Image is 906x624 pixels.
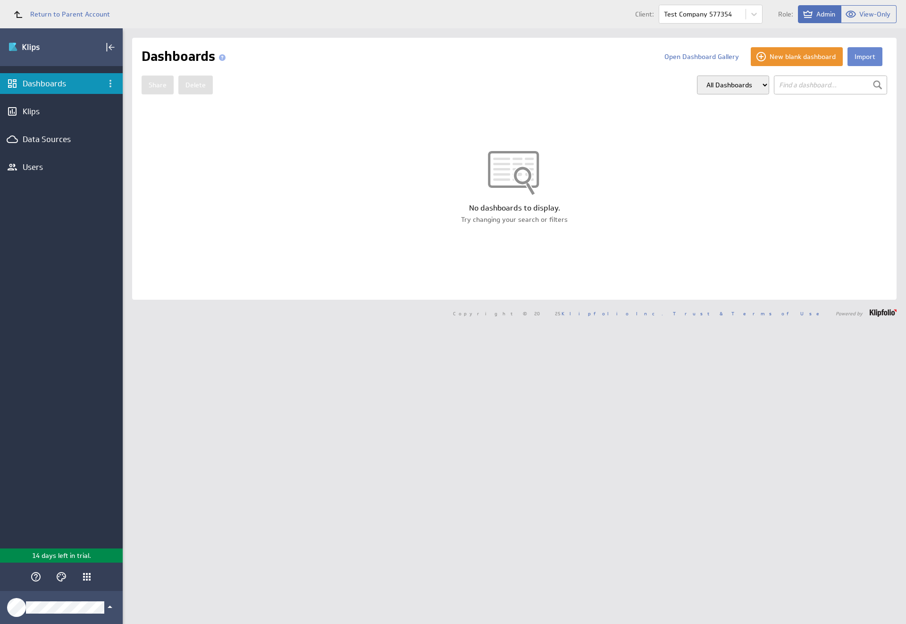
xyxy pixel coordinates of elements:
a: Klipfolio Inc. [562,310,663,317]
div: Data Sources [23,134,100,144]
div: Help [28,569,44,585]
img: logo-footer.png [870,309,897,317]
div: Collapse [102,39,118,55]
div: Try changing your search or filters [132,215,897,224]
span: View-Only [859,10,890,18]
div: Themes [53,569,69,585]
button: Import [847,47,882,66]
div: No dashboards to display. [132,203,897,213]
button: New blank dashboard [751,47,843,66]
button: Open Dashboard Gallery [657,47,746,66]
div: Test Company 577354 [664,11,732,17]
div: Klips [23,106,100,117]
span: Return to Parent Account [30,11,110,17]
span: Role: [778,11,793,17]
p: 14 days left in trial. [32,551,91,561]
span: Copyright © 2025 [453,311,663,316]
h1: Dashboards [142,47,229,66]
div: Dashboards [23,78,100,89]
svg: Themes [56,571,67,582]
div: Go to Dashboards [8,40,74,55]
span: Powered by [836,311,863,316]
button: Share [142,76,174,94]
button: View as View-Only [841,5,897,23]
input: Find a dashboard... [774,76,887,94]
div: Klipfolio Apps [81,571,92,582]
div: Dashboard menu [102,76,118,92]
button: Delete [178,76,213,94]
button: View as Admin [798,5,841,23]
div: Users [23,162,100,172]
img: Klipfolio klips logo [8,40,74,55]
span: Client: [635,11,654,17]
span: Admin [816,10,835,18]
a: Trust & Terms of Use [673,310,826,317]
a: Return to Parent Account [8,4,110,25]
div: Klipfolio Apps [79,569,95,585]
